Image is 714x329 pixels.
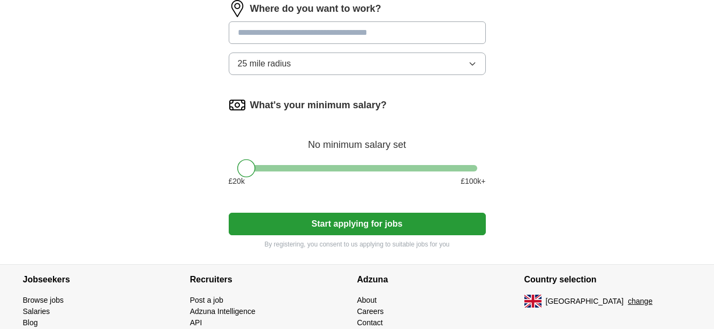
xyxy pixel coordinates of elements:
a: About [357,296,377,304]
span: £ 100 k+ [461,176,485,187]
button: Start applying for jobs [229,213,486,235]
button: change [628,296,652,307]
a: Careers [357,307,384,316]
a: Salaries [23,307,50,316]
a: Adzuna Intelligence [190,307,255,316]
a: Post a job [190,296,223,304]
label: Where do you want to work? [250,2,381,16]
span: £ 20 k [229,176,245,187]
a: Contact [357,318,383,327]
a: API [190,318,202,327]
button: 25 mile radius [229,53,486,75]
a: Blog [23,318,38,327]
div: No minimum salary set [229,126,486,152]
span: [GEOGRAPHIC_DATA] [546,296,624,307]
a: Browse jobs [23,296,64,304]
h4: Country selection [524,265,692,295]
p: By registering, you consent to us applying to suitable jobs for you [229,240,486,249]
label: What's your minimum salary? [250,98,387,113]
img: UK flag [524,295,542,308]
span: 25 mile radius [238,57,291,70]
img: salary.png [229,96,246,114]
